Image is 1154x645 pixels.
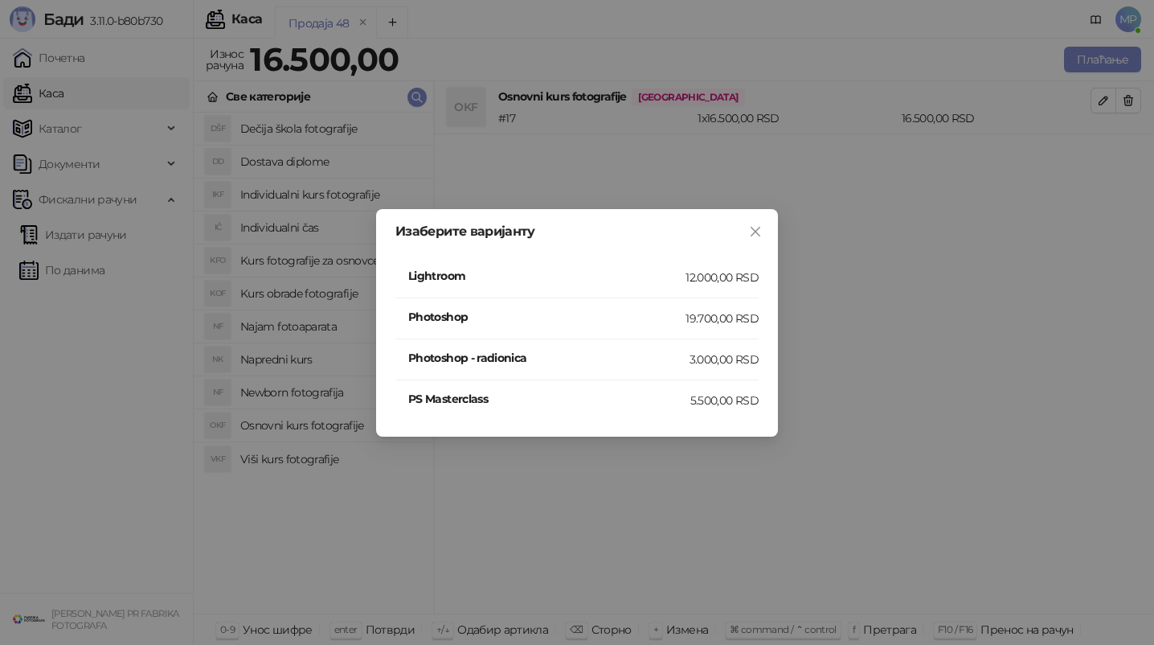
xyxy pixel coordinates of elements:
[749,225,762,238] span: close
[408,308,685,326] h4: Photoshop
[743,225,768,238] span: Close
[685,310,759,327] div: 19.700,00 RSD
[408,390,690,408] h4: PS Masterclass
[408,267,685,285] h4: Lightroom
[408,349,690,367] h4: Photoshop - radionica
[690,351,759,368] div: 3.000,00 RSD
[743,219,768,244] button: Close
[395,225,759,238] div: Изаберите варијанту
[690,392,759,409] div: 5.500,00 RSD
[685,269,759,286] div: 12.000,00 RSD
